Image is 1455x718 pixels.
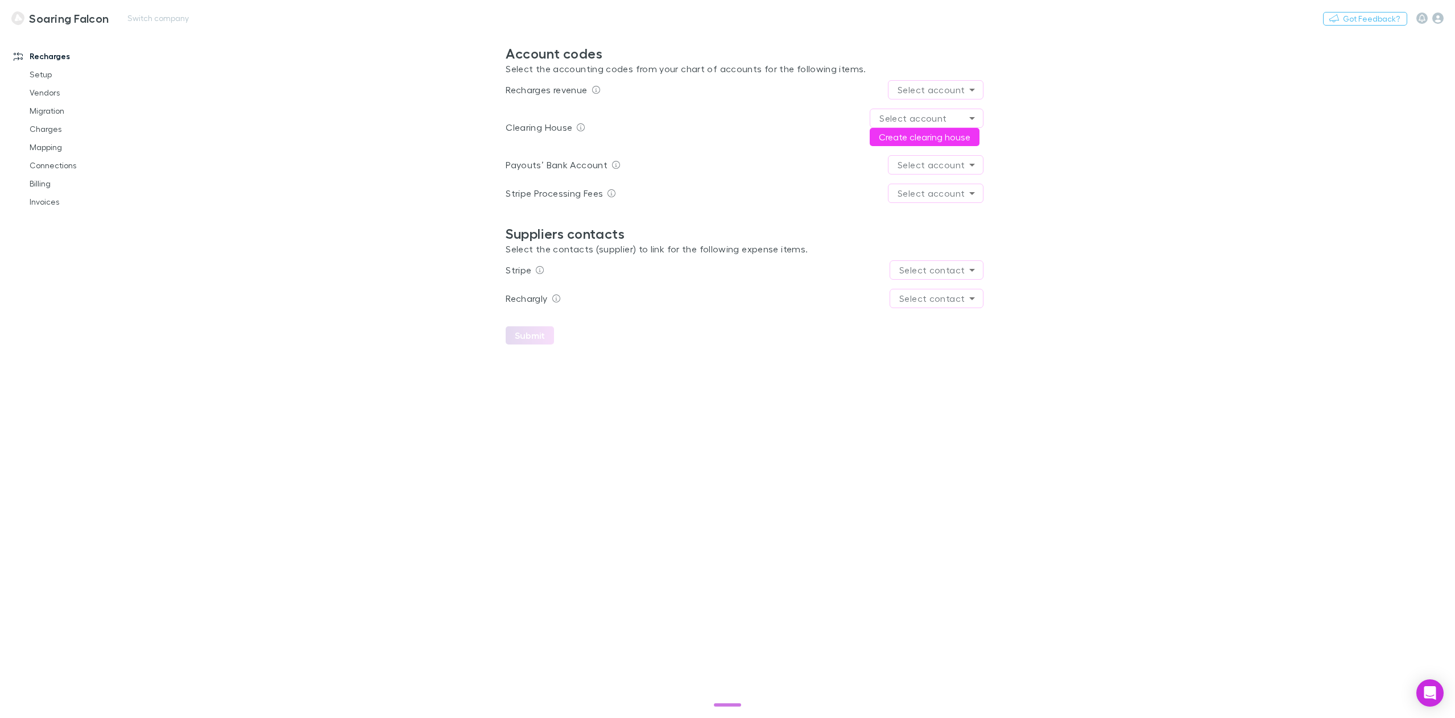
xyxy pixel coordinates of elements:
[506,326,554,345] button: Submit
[890,289,983,308] div: Select contact
[1323,12,1407,26] button: Got Feedback?
[890,261,983,279] div: Select contact
[506,226,983,242] h2: Suppliers contacts
[18,65,159,84] a: Setup
[11,11,24,25] img: Soaring Falcon's Logo
[18,84,159,102] a: Vendors
[506,62,983,76] p: Select the accounting codes from your chart of accounts for the following items.
[18,193,159,211] a: Invoices
[506,242,983,256] p: Select the contacts (supplier) to link for the following expense items.
[18,156,159,175] a: Connections
[888,184,983,202] div: Select account
[121,11,196,25] button: Switch company
[1416,679,1444,707] div: Open Intercom Messenger
[506,45,983,62] h2: Account codes
[506,158,607,172] p: Payouts’ Bank Account
[888,156,983,174] div: Select account
[18,138,159,156] a: Mapping
[506,83,587,97] p: Recharges revenue
[18,120,159,138] a: Charges
[18,175,159,193] a: Billing
[870,109,983,127] div: Select account
[18,102,159,120] a: Migration
[506,263,531,277] p: Stripe
[506,186,603,200] p: Stripe Processing Fees
[2,47,159,65] a: Recharges
[29,11,109,25] h3: Soaring Falcon
[5,5,116,32] a: Soaring Falcon
[888,81,983,99] div: Select account
[506,121,572,134] p: Clearing House
[506,292,547,305] p: Rechargly
[870,128,979,146] button: Create clearing house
